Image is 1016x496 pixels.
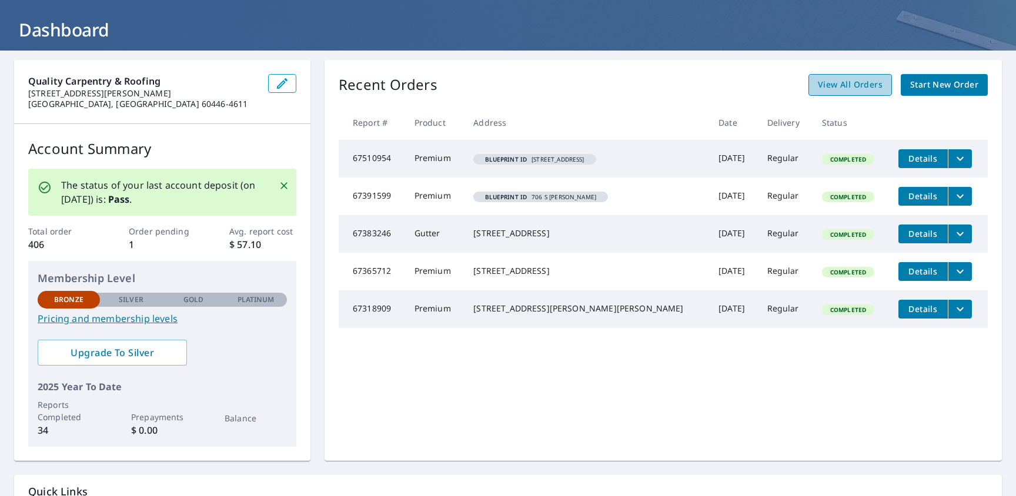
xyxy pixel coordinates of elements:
[898,187,948,206] button: detailsBtn-67391599
[339,290,405,328] td: 67318909
[28,138,296,159] p: Account Summary
[229,225,296,237] p: Avg. report cost
[823,193,873,201] span: Completed
[276,178,292,193] button: Close
[339,253,405,290] td: 67365712
[473,303,700,314] div: [STREET_ADDRESS][PERSON_NAME][PERSON_NAME]
[38,380,287,394] p: 2025 Year To Date
[485,194,527,200] em: Blueprint ID
[405,140,464,177] td: Premium
[405,253,464,290] td: Premium
[905,228,941,239] span: Details
[758,253,813,290] td: Regular
[28,88,259,99] p: [STREET_ADDRESS][PERSON_NAME]
[405,290,464,328] td: Premium
[905,153,941,164] span: Details
[14,18,1002,42] h1: Dashboard
[823,306,873,314] span: Completed
[758,290,813,328] td: Regular
[709,105,757,140] th: Date
[238,294,275,305] p: Platinum
[948,224,972,243] button: filesDropdownBtn-67383246
[28,99,259,109] p: [GEOGRAPHIC_DATA], [GEOGRAPHIC_DATA] 60446-4611
[813,105,889,140] th: Status
[473,265,700,277] div: [STREET_ADDRESS]
[485,156,527,162] em: Blueprint ID
[948,262,972,281] button: filesDropdownBtn-67365712
[38,311,287,326] a: Pricing and membership levels
[758,215,813,253] td: Regular
[898,224,948,243] button: detailsBtn-67383246
[823,155,873,163] span: Completed
[948,187,972,206] button: filesDropdownBtn-67391599
[38,398,100,423] p: Reports Completed
[339,215,405,253] td: 67383246
[131,411,193,423] p: Prepayments
[905,190,941,202] span: Details
[229,237,296,252] p: $ 57.10
[905,266,941,277] span: Details
[405,177,464,215] td: Premium
[948,149,972,168] button: filesDropdownBtn-67510954
[28,74,259,88] p: Quality Carpentry & Roofing
[54,294,83,305] p: Bronze
[709,253,757,290] td: [DATE]
[131,423,193,437] p: $ 0.00
[38,270,287,286] p: Membership Level
[473,227,700,239] div: [STREET_ADDRESS]
[823,230,873,239] span: Completed
[901,74,988,96] a: Start New Order
[478,156,591,162] span: [STREET_ADDRESS]
[183,294,203,305] p: Gold
[119,294,143,305] p: Silver
[339,140,405,177] td: 67510954
[898,262,948,281] button: detailsBtn-67365712
[339,74,437,96] p: Recent Orders
[758,105,813,140] th: Delivery
[898,149,948,168] button: detailsBtn-67510954
[464,105,709,140] th: Address
[339,105,405,140] th: Report #
[948,300,972,319] button: filesDropdownBtn-67318909
[225,412,287,424] p: Balance
[758,177,813,215] td: Regular
[129,225,196,237] p: Order pending
[818,78,883,92] span: View All Orders
[38,340,187,366] a: Upgrade To Silver
[405,105,464,140] th: Product
[38,423,100,437] p: 34
[910,78,978,92] span: Start New Order
[808,74,892,96] a: View All Orders
[405,215,464,253] td: Gutter
[47,346,178,359] span: Upgrade To Silver
[28,237,95,252] p: 406
[823,268,873,276] span: Completed
[709,177,757,215] td: [DATE]
[61,178,265,206] p: The status of your last account deposit (on [DATE]) is: .
[898,300,948,319] button: detailsBtn-67318909
[339,177,405,215] td: 67391599
[28,225,95,237] p: Total order
[129,237,196,252] p: 1
[709,215,757,253] td: [DATE]
[709,140,757,177] td: [DATE]
[108,193,130,206] b: Pass
[905,303,941,314] span: Details
[709,290,757,328] td: [DATE]
[758,140,813,177] td: Regular
[478,194,603,200] span: 706 S [PERSON_NAME]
